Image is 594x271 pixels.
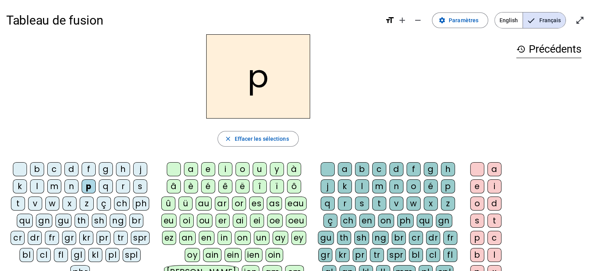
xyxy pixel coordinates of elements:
div: au [196,197,212,211]
div: g [99,162,113,176]
div: ien [245,248,262,262]
h3: Précédents [516,41,582,58]
div: c [47,162,61,176]
mat-icon: add [398,16,407,25]
div: k [338,179,352,193]
div: ay [273,231,288,245]
div: ï [270,179,284,193]
div: on [378,214,394,228]
div: ar [215,197,229,211]
div: tr [114,231,128,245]
div: spr [387,248,406,262]
mat-icon: remove [413,16,423,25]
div: r [338,197,352,211]
span: Effacer les sélections [234,134,289,143]
div: e [201,162,215,176]
div: fr [443,231,457,245]
div: on [235,231,251,245]
button: Entrer en plein écran [572,12,588,28]
button: Diminuer la taille de la police [410,12,426,28]
div: n [389,179,403,193]
div: oeu [286,214,307,228]
div: dr [426,231,440,245]
div: gu [55,214,71,228]
div: kr [335,248,350,262]
div: cr [11,231,25,245]
div: p [441,179,455,193]
div: gn [436,214,452,228]
div: o [407,179,421,193]
div: q [99,179,113,193]
div: c [372,162,386,176]
div: ô [287,179,301,193]
div: as [267,197,282,211]
div: ei [250,214,264,228]
div: er [216,214,230,228]
div: é [201,179,215,193]
span: English [495,12,523,28]
div: kr [79,231,93,245]
div: ç [323,214,337,228]
div: î [253,179,267,193]
div: m [372,179,386,193]
div: p [82,179,96,193]
div: x [424,197,438,211]
div: gn [36,214,52,228]
div: gl [71,248,85,262]
div: ain [203,248,221,262]
div: in [218,231,232,245]
div: spl [123,248,141,262]
div: bl [409,248,423,262]
div: ç [97,197,111,211]
div: pr [353,248,367,262]
div: bl [20,248,34,262]
div: en [359,214,375,228]
div: b [355,162,369,176]
div: s [470,214,484,228]
div: fl [54,248,68,262]
div: d [64,162,78,176]
div: v [28,197,42,211]
div: sh [92,214,107,228]
div: e [470,179,484,193]
div: gr [318,248,332,262]
button: Augmenter la taille de la police [394,12,410,28]
button: Paramètres [432,12,488,28]
div: l [355,179,369,193]
div: l [487,248,501,262]
div: s [133,179,147,193]
div: un [254,231,269,245]
div: f [82,162,96,176]
div: oin [266,248,284,262]
div: br [129,214,143,228]
div: kl [88,248,102,262]
div: fl [443,248,457,262]
div: ê [218,179,232,193]
div: s [355,197,369,211]
div: é [424,179,438,193]
div: n [64,179,78,193]
div: q [321,197,335,211]
div: ë [235,179,250,193]
div: p [470,231,484,245]
div: j [133,162,147,176]
mat-button-toggle-group: Language selection [494,12,566,28]
mat-icon: close [224,135,231,142]
div: ch [341,214,356,228]
div: v [389,197,403,211]
div: i [487,179,501,193]
div: th [337,231,351,245]
div: è [184,179,198,193]
div: or [232,197,246,211]
div: z [80,197,94,211]
div: an [179,231,196,245]
div: qu [417,214,433,228]
div: es [249,197,264,211]
div: a [338,162,352,176]
div: gr [62,231,76,245]
div: k [13,179,27,193]
div: ein [225,248,242,262]
div: dr [28,231,42,245]
div: oe [267,214,283,228]
div: oi [180,214,194,228]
